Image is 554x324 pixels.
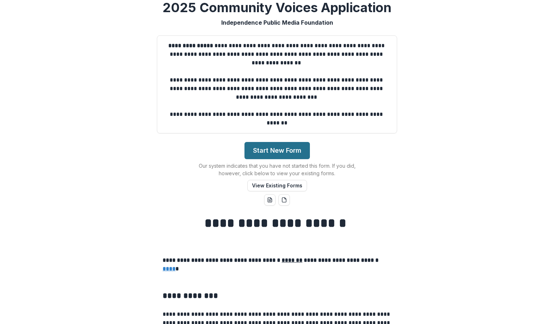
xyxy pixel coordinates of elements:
button: View Existing Forms [247,180,307,191]
button: word-download [264,194,276,206]
p: Our system indicates that you have not started this form. If you did, however, click below to vie... [188,162,366,177]
button: pdf-download [278,194,290,206]
p: Independence Public Media Foundation [221,18,333,27]
button: Start New Form [244,142,310,159]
